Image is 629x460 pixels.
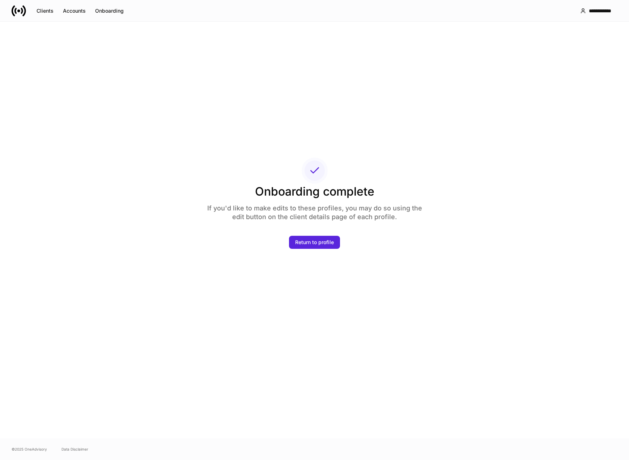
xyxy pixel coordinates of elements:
button: Accounts [58,5,90,17]
button: Return to profile [289,236,340,249]
div: Onboarding [95,7,124,14]
span: © 2025 OneAdvisory [12,446,47,452]
div: Clients [37,7,54,14]
a: Data Disclaimer [61,446,88,452]
h4: If you'd like to make edits to these profiles, you may do so using the edit button on the client ... [201,200,429,221]
h2: Onboarding complete [201,184,429,200]
div: Return to profile [295,239,334,246]
button: Clients [32,5,58,17]
button: Onboarding [90,5,128,17]
div: Accounts [63,7,86,14]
